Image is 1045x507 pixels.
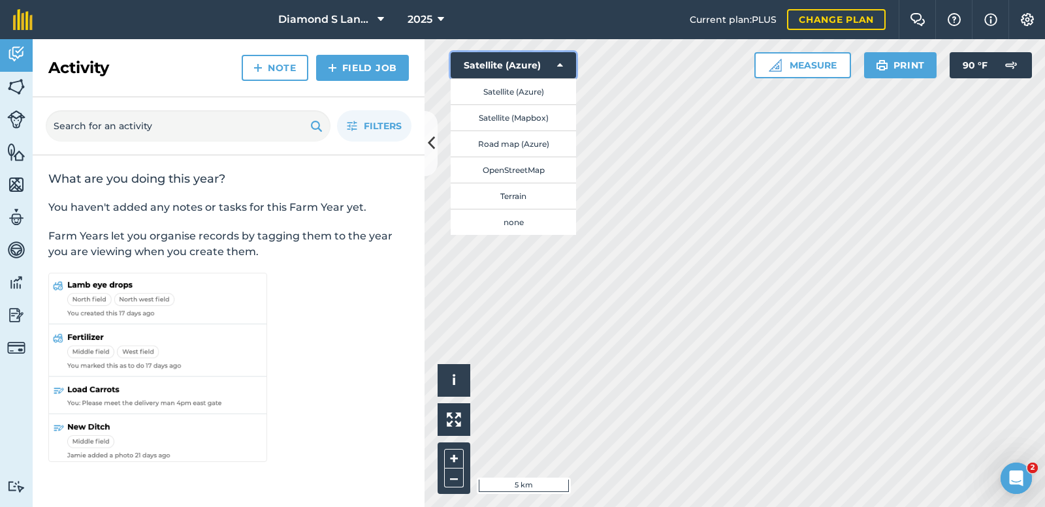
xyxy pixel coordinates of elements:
img: svg+xml;base64,PD94bWwgdmVyc2lvbj0iMS4wIiBlbmNvZGluZz0idXRmLTgiPz4KPCEtLSBHZW5lcmF0b3I6IEFkb2JlIE... [7,480,25,493]
p: You haven't added any notes or tasks for this Farm Year yet. [48,200,409,215]
img: svg+xml;base64,PD94bWwgdmVyc2lvbj0iMS4wIiBlbmNvZGluZz0idXRmLTgiPz4KPCEtLSBHZW5lcmF0b3I6IEFkb2JlIE... [7,273,25,292]
img: svg+xml;base64,PHN2ZyB4bWxucz0iaHR0cDovL3d3dy53My5vcmcvMjAwMC9zdmciIHdpZHRoPSI1NiIgaGVpZ2h0PSI2MC... [7,175,25,194]
img: svg+xml;base64,PHN2ZyB4bWxucz0iaHR0cDovL3d3dy53My5vcmcvMjAwMC9zdmciIHdpZHRoPSIxNCIgaGVpZ2h0PSIyNC... [253,60,263,76]
img: svg+xml;base64,PD94bWwgdmVyc2lvbj0iMS4wIiBlbmNvZGluZz0idXRmLTgiPz4KPCEtLSBHZW5lcmF0b3I6IEFkb2JlIE... [7,44,25,64]
button: Measure [754,52,851,78]
span: i [452,372,456,388]
img: svg+xml;base64,PD94bWwgdmVyc2lvbj0iMS4wIiBlbmNvZGluZz0idXRmLTgiPz4KPCEtLSBHZW5lcmF0b3I6IEFkb2JlIE... [7,207,25,227]
img: A cog icon [1020,13,1035,26]
button: – [444,469,464,487]
a: Field Job [316,55,409,81]
a: Change plan [787,9,886,30]
button: Print [864,52,937,78]
img: svg+xml;base64,PD94bWwgdmVyc2lvbj0iMS4wIiBlbmNvZGluZz0idXRmLTgiPz4KPCEtLSBHZW5lcmF0b3I6IEFkb2JlIE... [998,52,1024,78]
button: Satellite (Mapbox) [451,104,576,131]
img: A question mark icon [946,13,962,26]
img: svg+xml;base64,PHN2ZyB4bWxucz0iaHR0cDovL3d3dy53My5vcmcvMjAwMC9zdmciIHdpZHRoPSIxNyIgaGVpZ2h0PSIxNy... [984,12,997,27]
img: svg+xml;base64,PD94bWwgdmVyc2lvbj0iMS4wIiBlbmNvZGluZz0idXRmLTgiPz4KPCEtLSBHZW5lcmF0b3I6IEFkb2JlIE... [7,110,25,129]
span: Filters [364,119,402,133]
img: fieldmargin Logo [13,9,33,30]
button: none [451,209,576,235]
h2: What are you doing this year? [48,171,409,187]
h2: Activity [48,57,109,78]
img: svg+xml;base64,PHN2ZyB4bWxucz0iaHR0cDovL3d3dy53My5vcmcvMjAwMC9zdmciIHdpZHRoPSI1NiIgaGVpZ2h0PSI2MC... [7,142,25,162]
img: svg+xml;base64,PD94bWwgdmVyc2lvbj0iMS4wIiBlbmNvZGluZz0idXRmLTgiPz4KPCEtLSBHZW5lcmF0b3I6IEFkb2JlIE... [7,240,25,260]
img: svg+xml;base64,PHN2ZyB4bWxucz0iaHR0cDovL3d3dy53My5vcmcvMjAwMC9zdmciIHdpZHRoPSI1NiIgaGVpZ2h0PSI2MC... [7,77,25,97]
button: OpenStreetMap [451,157,576,183]
img: Two speech bubbles overlapping with the left bubble in the forefront [910,13,925,26]
img: Ruler icon [769,59,782,72]
button: 90 °F [950,52,1032,78]
img: svg+xml;base64,PHN2ZyB4bWxucz0iaHR0cDovL3d3dy53My5vcmcvMjAwMC9zdmciIHdpZHRoPSIxOSIgaGVpZ2h0PSIyNC... [876,57,888,73]
span: 2 [1027,463,1038,473]
button: + [444,449,464,469]
a: Note [242,55,308,81]
button: i [438,364,470,397]
p: Farm Years let you organise records by tagging them to the year you are viewing when you create t... [48,228,409,260]
span: Diamond S Land and Cattle [278,12,372,27]
img: svg+xml;base64,PD94bWwgdmVyc2lvbj0iMS4wIiBlbmNvZGluZz0idXRmLTgiPz4KPCEtLSBHZW5lcmF0b3I6IEFkb2JlIE... [7,339,25,357]
button: Satellite (Azure) [451,78,576,104]
img: svg+xml;base64,PD94bWwgdmVyc2lvbj0iMS4wIiBlbmNvZGluZz0idXRmLTgiPz4KPCEtLSBHZW5lcmF0b3I6IEFkb2JlIE... [7,305,25,325]
button: Satellite (Azure) [451,52,576,78]
input: Search for an activity [46,110,330,142]
img: svg+xml;base64,PHN2ZyB4bWxucz0iaHR0cDovL3d3dy53My5vcmcvMjAwMC9zdmciIHdpZHRoPSIxOSIgaGVpZ2h0PSIyNC... [310,118,323,134]
span: 2025 [408,12,432,27]
button: Filters [337,110,411,142]
button: Terrain [451,183,576,209]
img: Four arrows, one pointing top left, one top right, one bottom right and the last bottom left [447,412,461,427]
span: Current plan : PLUS [690,12,777,27]
span: 90 ° F [963,52,988,78]
img: svg+xml;base64,PHN2ZyB4bWxucz0iaHR0cDovL3d3dy53My5vcmcvMjAwMC9zdmciIHdpZHRoPSIxNCIgaGVpZ2h0PSIyNC... [328,60,337,76]
button: Road map (Azure) [451,131,576,157]
iframe: Intercom live chat [1001,463,1032,494]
